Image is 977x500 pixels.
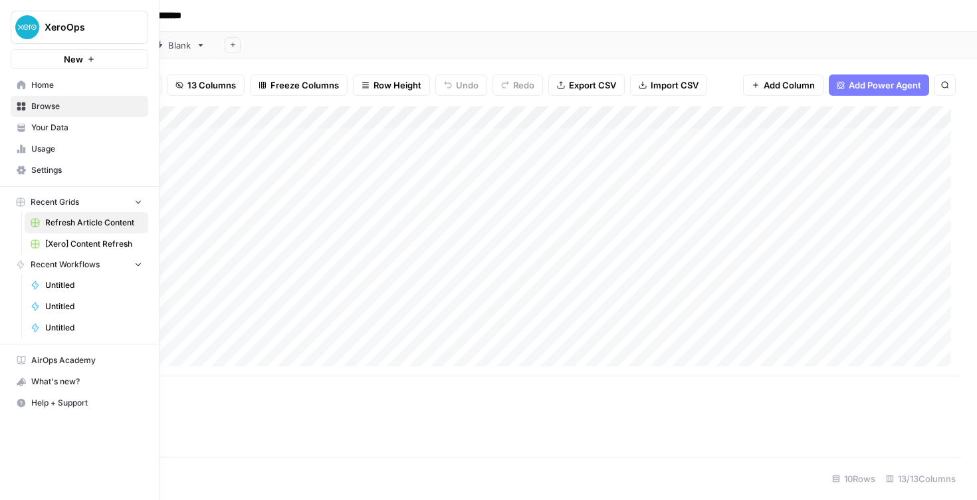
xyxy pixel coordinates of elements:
span: Row Height [374,78,421,92]
a: Blank [142,32,217,59]
span: Settings [31,164,142,176]
button: Add Power Agent [829,74,929,96]
span: Undo [456,78,479,92]
span: Untitled [45,322,142,334]
a: Settings [11,160,148,181]
a: Usage [11,138,148,160]
a: Home [11,74,148,96]
span: Add Column [764,78,815,92]
button: Add Column [743,74,823,96]
button: Recent Grids [11,192,148,212]
button: Freeze Columns [250,74,348,96]
span: [Xero] Content Refresh [45,238,142,250]
span: Recent Workflows [31,259,100,271]
button: Row Height [353,74,430,96]
div: 10 Rows [827,468,881,489]
span: Usage [31,143,142,155]
button: New [11,49,148,69]
button: Undo [435,74,487,96]
div: What's new? [11,372,148,392]
div: 13/13 Columns [881,468,961,489]
span: Export CSV [569,78,616,92]
span: Recent Grids [31,196,79,208]
a: Untitled [25,317,148,338]
span: AirOps Academy [31,354,142,366]
button: Recent Workflows [11,255,148,275]
a: Untitled [25,296,148,317]
span: Redo [513,78,534,92]
span: Import CSV [651,78,699,92]
span: Browse [31,100,142,112]
span: Home [31,79,142,91]
span: Untitled [45,279,142,291]
a: AirOps Academy [11,350,148,371]
button: Workspace: XeroOps [11,11,148,44]
a: Refresh Article Content [25,212,148,233]
span: Your Data [31,122,142,134]
span: Add Power Agent [849,78,921,92]
span: XeroOps [45,21,125,34]
span: New [64,53,83,66]
img: XeroOps Logo [15,15,39,39]
span: Refresh Article Content [45,217,142,229]
a: Your Data [11,117,148,138]
a: Browse [11,96,148,117]
a: Untitled [25,275,148,296]
div: Blank [168,39,191,52]
span: 13 Columns [187,78,236,92]
button: What's new? [11,371,148,392]
span: Help + Support [31,397,142,409]
button: 13 Columns [167,74,245,96]
a: [Xero] Content Refresh [25,233,148,255]
span: Untitled [45,301,142,312]
button: Import CSV [630,74,707,96]
span: Freeze Columns [271,78,339,92]
button: Help + Support [11,392,148,414]
button: Export CSV [548,74,625,96]
button: Redo [492,74,543,96]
